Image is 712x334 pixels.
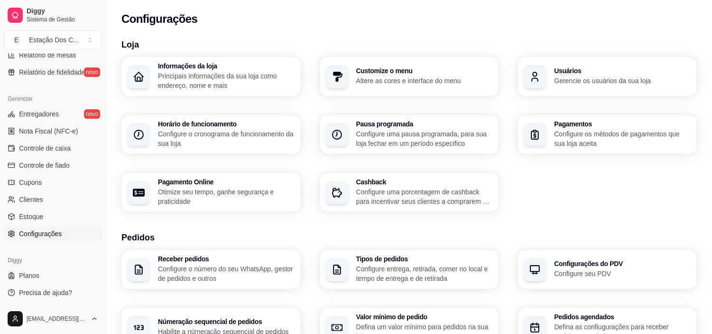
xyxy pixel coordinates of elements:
span: Relatório de mesas [19,50,76,60]
span: Estoque [19,212,43,221]
h3: Loja [121,38,697,51]
a: Precisa de ajuda? [4,285,102,300]
h2: Configurações [121,11,197,27]
p: Configure seu PDV [554,269,691,278]
span: Controle de fiado [19,161,70,170]
button: Tipos de pedidosConfigure entrega, retirada, comer no local e tempo de entrega e de retirada [320,250,499,289]
p: Principais informações da sua loja como endereço, nome e mais [158,71,295,90]
span: Entregadores [19,109,59,119]
a: Entregadoresnovo [4,106,102,122]
span: [EMAIL_ADDRESS][DOMAIN_NAME] [27,315,87,323]
span: E [12,35,21,45]
span: Nota Fiscal (NFC-e) [19,126,78,136]
h3: Pausa programada [356,121,493,127]
span: Cupons [19,178,42,187]
h3: Configurações do PDV [554,260,691,267]
span: Clientes [19,195,43,204]
p: Otimize seu tempo, ganhe segurança e praticidade [158,187,295,206]
h3: Númeração sequencial de pedidos [158,318,295,325]
h3: Cashback [356,179,493,185]
h3: Valor mínimo de pedido [356,314,493,320]
a: DiggySistema de Gestão [4,4,102,27]
div: Estação Dos C ... [29,35,79,45]
button: Select a team [4,30,102,49]
a: Configurações [4,226,102,241]
span: Precisa de ajuda? [19,288,72,297]
a: Cupons [4,175,102,190]
span: Configurações [19,229,62,239]
button: PagamentosConfigure os métodos de pagamentos que sua loja aceita [518,115,697,154]
div: Diggy [4,253,102,268]
button: UsuáriosGerencie os usuários da sua loja [518,57,697,96]
a: Relatório de fidelidadenovo [4,65,102,80]
p: Configure uma porcentagem de cashback para incentivar seus clientes a comprarem em sua loja [356,187,493,206]
p: Configure uma pausa programada, para sua loja fechar em um período específico [356,129,493,148]
span: Relatório de fidelidade [19,67,85,77]
p: Configure os métodos de pagamentos que sua loja aceita [554,129,691,148]
p: Configure o número do seu WhatsApp, gestor de pedidos e outros [158,264,295,283]
button: Informações da lojaPrincipais informações da sua loja como endereço, nome e mais [121,57,301,96]
button: Pagamento OnlineOtimize seu tempo, ganhe segurança e praticidade [121,173,301,212]
h3: Pagamento Online [158,179,295,185]
h3: Receber pedidos [158,256,295,262]
h3: Tipos de pedidos [356,256,493,262]
a: Relatório de mesas [4,48,102,63]
button: Horário de funcionamentoConfigure o cronograma de funcionamento da sua loja [121,115,301,154]
button: [EMAIL_ADDRESS][DOMAIN_NAME] [4,307,102,330]
h3: Usuários [554,67,691,74]
div: Gerenciar [4,91,102,106]
h3: Customize o menu [356,67,493,74]
button: Customize o menuAltere as cores e interface do menu [320,57,499,96]
button: Configurações do PDVConfigure seu PDV [518,250,697,289]
p: Altere as cores e interface do menu [356,76,493,86]
p: Configure o cronograma de funcionamento da sua loja [158,129,295,148]
a: Nota Fiscal (NFC-e) [4,124,102,139]
a: Clientes [4,192,102,207]
span: Controle de caixa [19,143,71,153]
h3: Horário de funcionamento [158,121,295,127]
h3: Informações da loja [158,63,295,69]
a: Controle de fiado [4,158,102,173]
a: Planos [4,268,102,283]
button: CashbackConfigure uma porcentagem de cashback para incentivar seus clientes a comprarem em sua loja [320,173,499,212]
button: Pausa programadaConfigure uma pausa programada, para sua loja fechar em um período específico [320,115,499,154]
p: Configure entrega, retirada, comer no local e tempo de entrega e de retirada [356,264,493,283]
button: Receber pedidosConfigure o número do seu WhatsApp, gestor de pedidos e outros [121,250,301,289]
h3: Pedidos agendados [554,314,691,320]
span: Diggy [27,7,98,16]
p: Gerencie os usuários da sua loja [554,76,691,86]
a: Controle de caixa [4,141,102,156]
a: Estoque [4,209,102,224]
span: Sistema de Gestão [27,16,98,23]
h3: Pedidos [121,231,697,244]
h3: Pagamentos [554,121,691,127]
span: Planos [19,271,39,280]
